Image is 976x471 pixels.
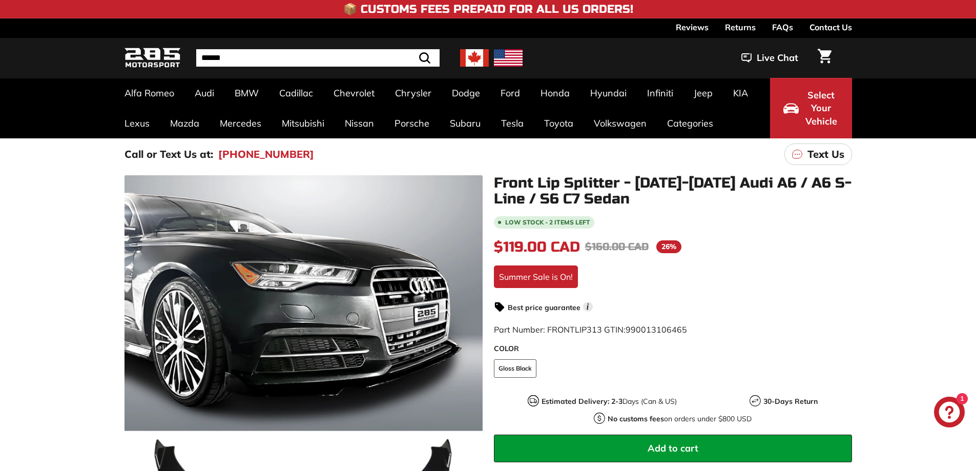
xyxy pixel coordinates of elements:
p: Days (Can & US) [542,396,677,407]
strong: 30-Days Return [763,397,818,406]
a: Jeep [683,78,723,108]
img: Logo_285_Motorsport_areodynamics_components [124,46,181,70]
button: Select Your Vehicle [770,78,852,138]
a: KIA [723,78,758,108]
a: [PHONE_NUMBER] [218,147,314,162]
button: Add to cart [494,435,852,462]
span: $119.00 CAD [494,238,580,256]
a: Toyota [534,108,584,138]
a: Cart [812,40,838,75]
a: Cadillac [269,78,323,108]
a: Categories [657,108,723,138]
a: Hyundai [580,78,637,108]
a: Text Us [784,144,852,165]
a: Infiniti [637,78,683,108]
a: Contact Us [809,18,852,36]
a: Chevrolet [323,78,385,108]
a: Mitsubishi [272,108,335,138]
a: Volkswagen [584,108,657,138]
a: Chrysler [385,78,442,108]
strong: Estimated Delivery: 2-3 [542,397,622,406]
p: Call or Text Us at: [124,147,213,162]
a: Alfa Romeo [114,78,184,108]
label: COLOR [494,343,852,354]
span: Low stock - 2 items left [505,219,590,226]
button: Live Chat [728,45,812,71]
span: $160.00 CAD [585,240,649,253]
a: Honda [530,78,580,108]
a: Mazda [160,108,210,138]
span: Live Chat [757,51,798,65]
span: Part Number: FRONTLIP313 GTIN: [494,324,687,335]
a: Lexus [114,108,160,138]
a: Reviews [676,18,709,36]
p: Text Us [807,147,844,162]
a: FAQs [772,18,793,36]
a: Subaru [440,108,491,138]
input: Search [196,49,440,67]
a: Porsche [384,108,440,138]
h4: 📦 Customs Fees Prepaid for All US Orders! [343,3,633,15]
h1: Front Lip Splitter - [DATE]-[DATE] Audi A6 / A6 S-Line / S6 C7 Sedan [494,175,852,207]
a: Tesla [491,108,534,138]
p: on orders under $800 USD [608,414,752,424]
strong: No customs fees [608,414,664,423]
inbox-online-store-chat: Shopify online store chat [931,397,968,430]
a: Mercedes [210,108,272,138]
span: i [583,302,593,312]
span: Add to cart [648,442,698,454]
span: 26% [656,240,681,253]
a: Dodge [442,78,490,108]
a: Audi [184,78,224,108]
span: 990013106465 [626,324,687,335]
a: BMW [224,78,269,108]
a: Ford [490,78,530,108]
a: Returns [725,18,756,36]
div: Summer Sale is On! [494,265,578,288]
a: Nissan [335,108,384,138]
span: Select Your Vehicle [804,89,839,128]
strong: Best price guarantee [508,303,580,312]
